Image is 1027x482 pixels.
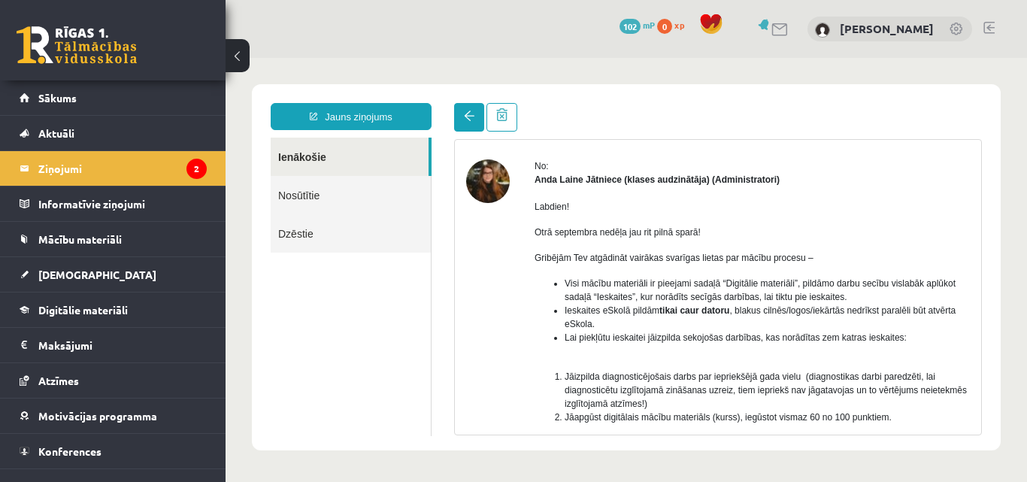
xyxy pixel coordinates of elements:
[20,399,207,433] a: Motivācijas programma
[339,220,730,244] span: Visi mācību materiāli ir pieejami sadaļā “Digitālie materiāli”, pildāmo darbu secību vislabāk apl...
[38,303,128,317] span: Digitālie materiāli
[339,314,741,351] span: Jāizpilda diagnosticējošais darbs par iepriekšējā gada vielu (diagnostikas darbi paredzēti, lai d...
[45,156,205,195] a: Dzēstie
[38,186,207,221] legend: Informatīvie ziņojumi
[309,144,344,154] span: Labdien!
[815,23,830,38] img: Elīna Anna Zaķīte
[434,247,504,258] b: tikai caur datoru
[309,117,554,127] strong: Anda Laine Jātniece (klases audzinātāja) (Administratori)
[38,232,122,246] span: Mācību materiāli
[20,222,207,256] a: Mācību materiāli
[339,274,681,285] span: Lai piekļūtu ieskaitei jāizpilda sekojošas darbības, kas norādītas zem katras ieskaites:
[38,268,156,281] span: [DEMOGRAPHIC_DATA]
[45,45,206,72] a: Jauns ziņojums
[38,151,207,186] legend: Ziņojumi
[309,169,475,180] span: Otrā septembra nedēļa jau rit pilnā sparā!
[20,257,207,292] a: [DEMOGRAPHIC_DATA]
[45,118,205,156] a: Nosūtītie
[20,293,207,327] a: Digitālie materiāli
[643,19,655,31] span: mP
[20,363,207,398] a: Atzīmes
[17,26,137,64] a: Rīgas 1. Tālmācības vidusskola
[657,19,672,34] span: 0
[38,328,207,362] legend: Maksājumi
[38,126,74,140] span: Aktuāli
[620,19,641,34] span: 102
[38,91,77,105] span: Sākums
[309,195,588,205] span: Gribējām Tev atgādināt vairākas svarīgas lietas par mācību procesu –
[339,247,730,271] span: Ieskaites eSkolā pildām , blakus cilnēs/logos/iekārtās nedrīkst paralēli būt atvērta eSkola.
[20,151,207,186] a: Ziņojumi2
[20,328,207,362] a: Maksājumi
[657,19,692,31] a: 0 xp
[20,80,207,115] a: Sākums
[241,102,284,145] img: Anda Laine Jātniece (klases audzinātāja)
[309,102,744,115] div: No:
[45,80,203,118] a: Ienākošie
[186,159,207,179] i: 2
[339,354,666,365] span: Jāapgūst digitālais mācību materiāls (kurss), iegūstot vismaz 60 no 100 punktiem.
[840,21,934,36] a: [PERSON_NAME]
[620,19,655,31] a: 102 mP
[38,409,157,423] span: Motivācijas programma
[674,19,684,31] span: xp
[20,116,207,150] a: Aktuāli
[38,374,79,387] span: Atzīmes
[38,444,101,458] span: Konferences
[20,186,207,221] a: Informatīvie ziņojumi
[20,434,207,468] a: Konferences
